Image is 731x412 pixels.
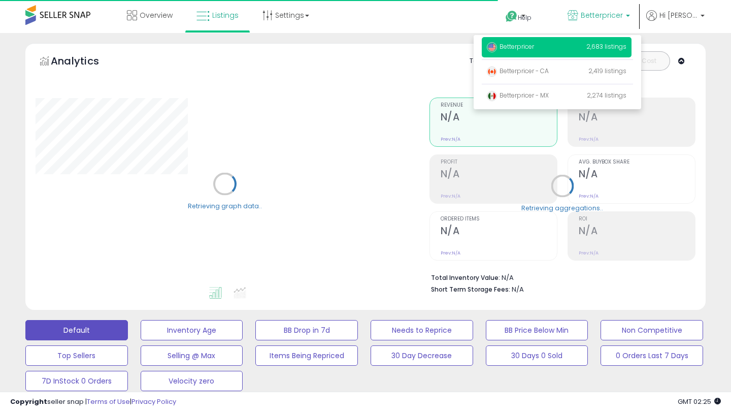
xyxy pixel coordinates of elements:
[521,203,603,212] div: Retrieving aggregations..
[487,91,497,101] img: mexico.png
[487,91,549,100] span: Betterpricer - MX
[371,345,473,366] button: 30 Day Decrease
[659,10,697,20] span: Hi [PERSON_NAME]
[141,345,243,366] button: Selling @ Max
[581,10,623,20] span: Betterpricer
[646,10,705,33] a: Hi [PERSON_NAME]
[518,13,531,22] span: Help
[486,320,588,340] button: BB Price Below Min
[586,42,626,51] span: 2,683 listings
[131,397,176,406] a: Privacy Policy
[51,54,119,71] h5: Analytics
[87,397,130,406] a: Terms of Use
[212,10,239,20] span: Listings
[25,320,128,340] button: Default
[470,56,509,66] div: Totals For
[487,67,497,77] img: canada.png
[140,10,173,20] span: Overview
[255,345,358,366] button: Items Being Repriced
[601,345,703,366] button: 0 Orders Last 7 Days
[25,371,128,391] button: 7D InStock 0 Orders
[505,10,518,23] i: Get Help
[141,320,243,340] button: Inventory Age
[601,320,703,340] button: Non Competitive
[587,91,626,100] span: 2,274 listings
[10,397,47,406] strong: Copyright
[678,397,721,406] span: 2025-08-12 02:25 GMT
[487,67,549,75] span: Betterpricer - CA
[25,345,128,366] button: Top Sellers
[188,201,262,210] div: Retrieving graph data..
[497,3,551,33] a: Help
[10,397,176,407] div: seller snap | |
[141,371,243,391] button: Velocity zero
[487,42,534,51] span: Betterpricer
[486,345,588,366] button: 30 Days 0 Sold
[588,67,626,75] span: 2,419 listings
[487,42,497,52] img: usa.png
[371,320,473,340] button: Needs to Reprice
[255,320,358,340] button: BB Drop in 7d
